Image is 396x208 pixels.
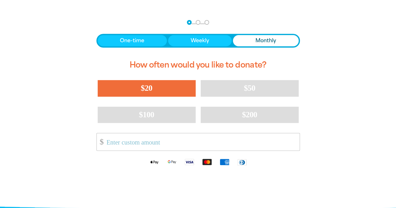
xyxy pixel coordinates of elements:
[146,158,163,165] img: Apple Pay logo
[163,158,181,165] img: Google Pay logo
[244,84,255,93] span: $50
[96,55,300,75] h2: How often would you like to donate?
[141,84,152,93] span: $20
[198,158,216,165] img: Mastercard logo
[168,35,232,46] button: Weekly
[98,107,196,123] button: $100
[181,158,198,165] img: Visa logo
[120,37,144,44] span: One-time
[102,133,299,150] input: Enter custom amount
[204,20,209,25] button: Navigate to step 3 of 3 to enter your payment details
[97,135,104,149] span: $
[139,110,154,119] span: $100
[187,20,192,25] button: Navigate to step 1 of 3 to enter your donation amount
[96,34,300,48] div: Donation frequency
[216,158,233,165] img: American Express logo
[242,110,257,119] span: $200
[201,80,299,96] button: $50
[98,80,196,96] button: $20
[191,37,209,44] span: Weekly
[201,107,299,123] button: $200
[233,159,251,166] img: Diners Club logo
[233,35,299,46] button: Monthly
[98,35,167,46] button: One-time
[255,37,276,44] span: Monthly
[196,20,200,25] button: Navigate to step 2 of 3 to enter your details
[96,153,300,170] div: Available payment methods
